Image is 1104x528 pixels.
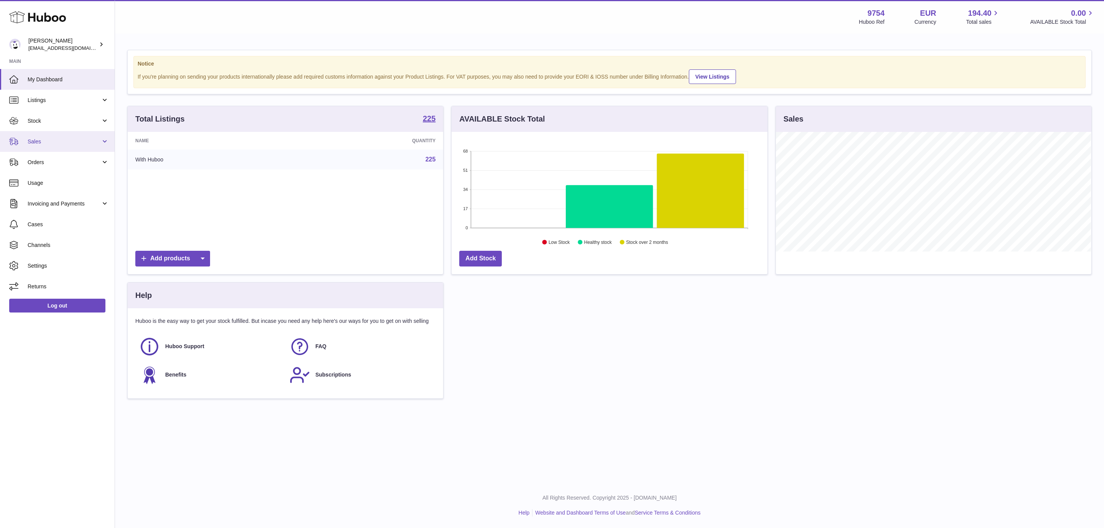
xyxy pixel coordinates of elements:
[463,187,468,192] text: 34
[426,156,436,163] a: 225
[423,115,435,122] strong: 225
[28,283,109,290] span: Returns
[463,168,468,173] text: 51
[135,290,152,301] h3: Help
[135,317,435,325] p: Huboo is the easy way to get your stock fulfilled. But incase you need any help here's our ways f...
[128,132,294,150] th: Name
[966,18,1000,26] span: Total sales
[28,138,101,145] span: Sales
[28,242,109,249] span: Channels
[294,132,443,150] th: Quantity
[584,240,612,245] text: Healthy stock
[966,8,1000,26] a: 194.40 Total sales
[135,251,210,266] a: Add products
[28,97,101,104] span: Listings
[28,179,109,187] span: Usage
[135,114,185,124] h3: Total Listings
[121,494,1098,502] p: All Rights Reserved. Copyright 2025 - [DOMAIN_NAME]
[289,336,432,357] a: FAQ
[139,365,282,385] a: Benefits
[128,150,294,169] td: With Huboo
[689,69,736,84] a: View Listings
[1071,8,1086,18] span: 0.00
[28,262,109,270] span: Settings
[28,45,113,51] span: [EMAIL_ADDRESS][DOMAIN_NAME]
[9,39,21,50] img: info@fieldsluxury.london
[535,510,626,516] a: Website and Dashboard Terms of Use
[138,60,1081,67] strong: Notice
[459,251,502,266] a: Add Stock
[466,225,468,230] text: 0
[532,509,700,516] li: and
[1030,8,1095,26] a: 0.00 AVAILABLE Stock Total
[915,18,936,26] div: Currency
[549,240,570,245] text: Low Stock
[968,8,991,18] span: 194.40
[28,37,97,52] div: [PERSON_NAME]
[1030,18,1095,26] span: AVAILABLE Stock Total
[626,240,668,245] text: Stock over 2 months
[463,206,468,211] text: 17
[423,115,435,124] a: 225
[28,159,101,166] span: Orders
[139,336,282,357] a: Huboo Support
[9,299,105,313] a: Log out
[784,114,803,124] h3: Sales
[315,371,351,378] span: Subscriptions
[28,117,101,125] span: Stock
[459,114,545,124] h3: AVAILABLE Stock Total
[289,365,432,385] a: Subscriptions
[635,510,701,516] a: Service Terms & Conditions
[859,18,885,26] div: Huboo Ref
[463,149,468,153] text: 68
[165,343,204,350] span: Huboo Support
[519,510,530,516] a: Help
[867,8,885,18] strong: 9754
[920,8,936,18] strong: EUR
[28,76,109,83] span: My Dashboard
[315,343,327,350] span: FAQ
[28,200,101,207] span: Invoicing and Payments
[28,221,109,228] span: Cases
[165,371,186,378] span: Benefits
[138,68,1081,84] div: If you're planning on sending your products internationally please add required customs informati...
